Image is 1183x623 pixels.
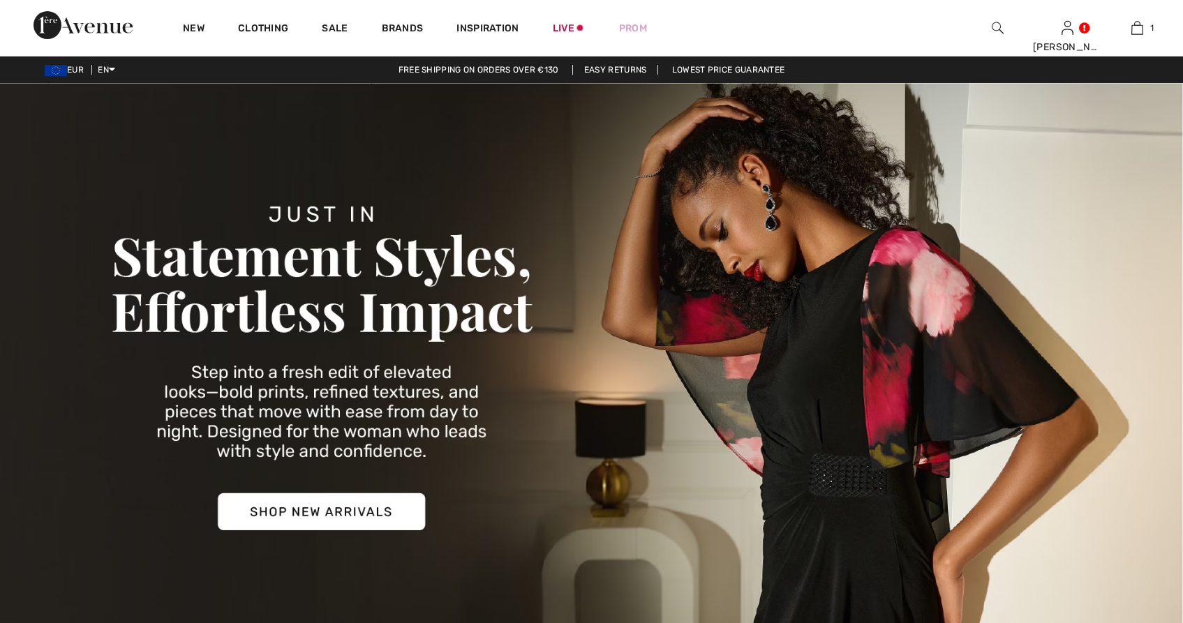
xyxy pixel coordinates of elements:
img: My Bag [1131,20,1143,36]
img: My Info [1062,20,1073,36]
span: Inspiration [456,22,519,37]
a: Sale [322,22,348,37]
a: Easy Returns [572,65,659,75]
iframe: Small video preview of a live video [11,457,98,615]
a: Live [553,21,586,36]
span: EN [98,65,115,75]
a: Free shipping on orders over €130 [387,65,570,75]
a: Lowest Price Guarantee [661,65,796,75]
a: Sign In [1062,21,1073,34]
a: 1 [1103,20,1171,36]
img: 1ère Avenue [34,11,133,39]
img: Euro [45,65,67,76]
img: search the website [992,20,1004,36]
div: [PERSON_NAME] [1033,40,1101,54]
a: Clothing [238,22,288,37]
a: Prom [619,21,647,36]
span: EUR [45,65,89,75]
a: Brands [382,22,424,37]
span: 1 [1150,22,1154,34]
a: New [183,22,204,37]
